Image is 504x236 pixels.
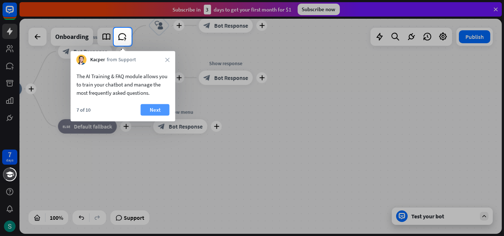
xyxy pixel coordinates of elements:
[165,58,170,62] i: close
[76,107,91,113] div: 7 of 10
[141,104,170,116] button: Next
[107,56,136,63] span: from Support
[6,3,27,25] button: Open LiveChat chat widget
[76,72,170,97] div: The AI Training & FAQ module allows you to train your chatbot and manage the most frequently aske...
[90,56,105,63] span: Kacper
